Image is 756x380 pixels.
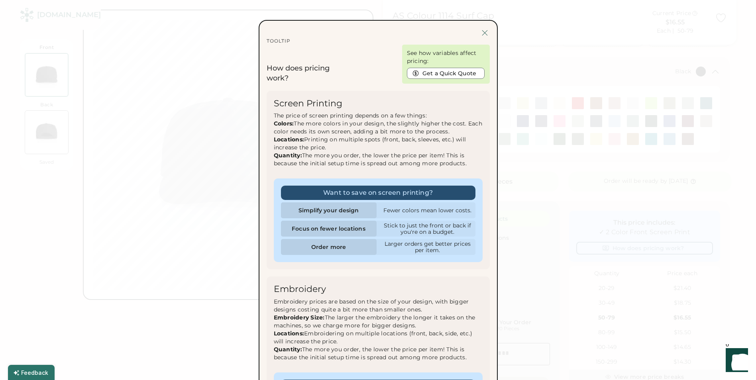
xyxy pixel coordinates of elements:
div: Simplify your design [286,207,372,215]
div: How does pricing work? [267,63,346,83]
div: Larger orders get better prices per item. [383,241,472,254]
iframe: Front Chat [718,344,752,378]
div: Stick to just the front or back if you're on a budget. [383,222,472,236]
div: Embroidery prices are based on the size of your design, with bigger designs costing quite a bit m... [274,298,483,369]
div: Order more [286,243,372,251]
div: TOOLTIP [267,38,490,45]
strong: Locations: [274,136,304,143]
strong: Colors: [274,120,294,127]
div: Screen Printing [274,98,483,109]
div: Embroidery [274,284,483,295]
strong: Embroidery Size: [274,314,325,321]
strong: Quantity: [274,152,302,159]
button: Get a Quick Quote [407,68,485,79]
div: Focus on fewer locations [286,225,372,233]
div: Want to save on screen printing? [281,188,475,198]
div: Fewer colors mean lower costs. [383,207,472,214]
strong: Quantity: [274,346,302,353]
strong: Locations: [274,330,304,337]
div: See how variables affect pricing: [407,49,485,65]
div: The price of screen printing depends on a few things: The more colors in your design, the slightl... [274,112,483,175]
